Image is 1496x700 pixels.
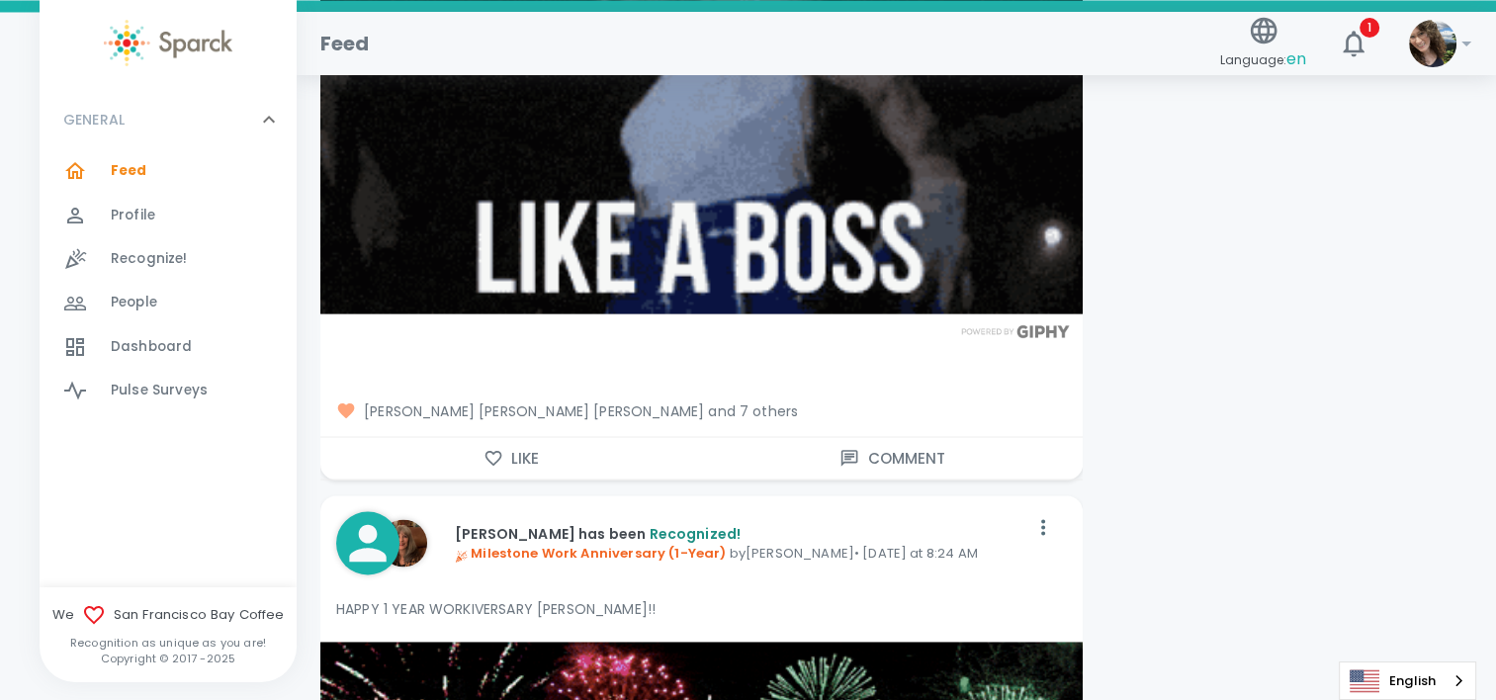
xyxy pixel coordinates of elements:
a: Feed [40,149,297,193]
aside: Language selected: English [1339,661,1476,700]
img: Sparck logo [104,20,232,66]
span: en [1286,47,1306,70]
a: Recognize! [40,237,297,281]
span: Milestone Work Anniversary (1-Year) [455,543,726,562]
p: Copyright © 2017 - 2025 [40,651,297,666]
a: Dashboard [40,325,297,369]
span: Recognized! [649,523,741,543]
a: People [40,281,297,324]
button: Comment [702,437,1084,479]
span: Profile [111,206,155,225]
p: HAPPY 1 YEAR WORKIVERSARY [PERSON_NAME]!! [336,598,1067,618]
p: Recognition as unique as you are! [40,635,297,651]
span: Pulse Surveys [111,381,208,400]
span: We San Francisco Bay Coffee [40,603,297,627]
button: 1 [1330,20,1377,67]
div: GENERAL [40,149,297,420]
img: Picture of Louann VanVoorhis [380,519,427,567]
span: Dashboard [111,337,192,357]
a: Pulse Surveys [40,369,297,412]
a: English [1340,662,1475,699]
span: Language: [1220,46,1306,73]
div: GENERAL [40,90,297,149]
img: Powered by GIPHY [956,324,1075,337]
a: Profile [40,194,297,237]
button: Like [320,437,702,479]
img: Picture of Vashti [1409,20,1456,67]
p: GENERAL [63,110,125,130]
span: 1 [1360,18,1379,38]
p: by [PERSON_NAME] • [DATE] at 8:24 AM [455,543,1027,563]
span: Recognize! [111,249,188,269]
span: [PERSON_NAME] [PERSON_NAME] [PERSON_NAME] and 7 others [336,400,1067,420]
h1: Feed [320,28,370,59]
div: Language [1339,661,1476,700]
span: Feed [111,161,147,181]
button: Language:en [1212,9,1314,79]
a: Sparck logo [40,20,297,66]
span: People [111,293,157,312]
p: [PERSON_NAME] has been [455,523,1027,543]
